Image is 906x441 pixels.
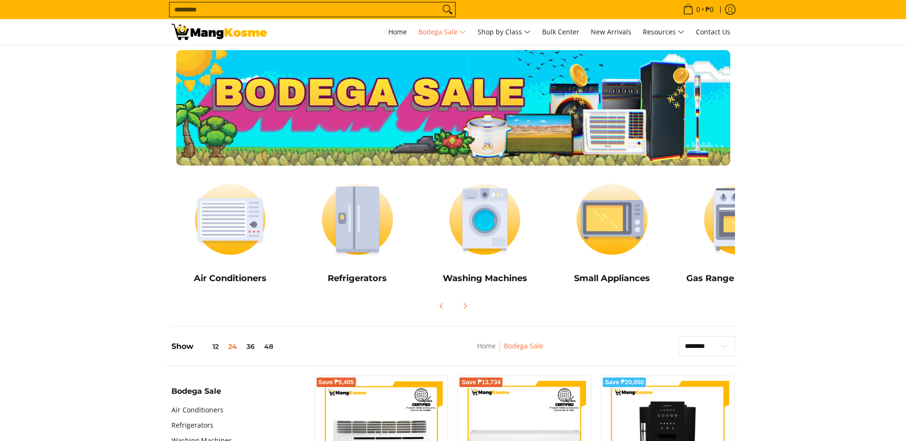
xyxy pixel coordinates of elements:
[414,340,607,362] nav: Breadcrumbs
[171,175,289,263] img: Air Conditioners
[418,26,466,38] span: Bodega Sale
[171,402,224,418] a: Air Conditioners
[319,379,354,385] span: Save ₱5,405
[426,175,544,263] img: Washing Machines
[171,342,278,351] h5: Show
[473,19,535,45] a: Shop by Class
[537,19,584,45] a: Bulk Center
[259,343,278,350] button: 48
[171,388,221,395] span: Bodega Sale
[454,295,475,316] button: Next
[461,379,501,385] span: Save ₱13,734
[586,19,636,45] a: New Arrivals
[691,19,735,45] a: Contact Us
[542,27,579,36] span: Bulk Center
[171,175,289,291] a: Air Conditioners Air Conditioners
[704,6,715,13] span: ₱0
[426,273,544,284] h5: Washing Machines
[414,19,471,45] a: Bodega Sale
[553,175,671,263] img: Small Appliances
[171,24,267,40] img: Bodega Sale l Mang Kosme: Cost-Efficient &amp; Quality Home Appliances
[553,273,671,284] h5: Small Appliances
[605,379,644,385] span: Save ₱20,050
[695,6,702,13] span: 0
[171,418,213,433] a: Refrigerators
[477,341,496,350] a: Home
[553,175,671,291] a: Small Appliances Small Appliances
[504,341,543,350] a: Bodega Sale
[591,27,631,36] span: New Arrivals
[171,273,289,284] h5: Air Conditioners
[643,26,684,38] span: Resources
[440,2,455,17] button: Search
[681,273,799,284] h5: Gas Range and Cookers
[277,19,735,45] nav: Main Menu
[388,27,407,36] span: Home
[242,343,259,350] button: 36
[193,343,224,350] button: 12
[298,175,416,291] a: Refrigerators Refrigerators
[224,343,242,350] button: 24
[638,19,689,45] a: Resources
[431,295,452,316] button: Previous
[681,175,799,263] img: Cookers
[426,175,544,291] a: Washing Machines Washing Machines
[696,27,730,36] span: Contact Us
[298,273,416,284] h5: Refrigerators
[680,4,716,15] span: •
[171,388,221,402] summary: Open
[384,19,412,45] a: Home
[681,175,799,291] a: Cookers Gas Range and Cookers
[478,26,531,38] span: Shop by Class
[298,175,416,263] img: Refrigerators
